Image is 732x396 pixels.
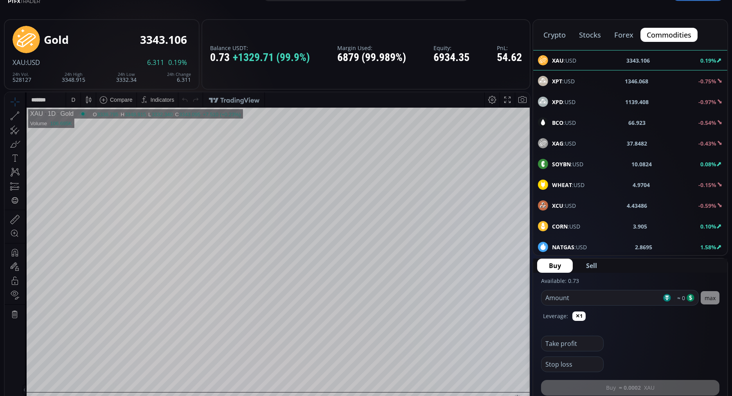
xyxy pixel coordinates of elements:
[586,261,597,270] span: Sell
[13,72,31,83] div: 528127
[28,315,34,321] div: 5y
[433,52,469,64] div: 6934.35
[337,45,406,51] label: Margin Used:
[495,311,508,326] div: Toggle Log Scale
[44,34,69,46] div: Gold
[45,28,67,34] div: 106.695K
[7,104,13,112] div: 
[497,52,522,64] div: 54.62
[574,259,609,273] button: Sell
[700,243,716,251] b: 1.58%
[698,202,716,209] b: -0.59%
[144,19,147,25] div: L
[627,202,647,210] b: 4.43486
[25,18,38,25] div: XAU
[140,34,187,46] div: 3343.106
[674,294,685,302] span: ≈ 0
[210,45,310,51] label: Balance USDT:
[552,243,574,251] b: NATGAS
[627,139,647,148] b: 37.8482
[25,28,42,34] div: Volume
[88,315,95,321] div: 1d
[635,243,652,251] b: 2.8695
[698,119,716,126] b: -0.54%
[537,28,572,42] button: crypto
[552,222,580,230] span: :USD
[498,315,505,321] div: log
[633,222,647,230] b: 3.905
[13,58,25,67] span: XAU
[116,72,137,83] div: 3332.34
[552,181,572,189] b: WHEAT
[171,19,174,25] div: C
[552,77,575,85] span: :USD
[25,58,40,67] span: :USD
[700,160,716,168] b: 0.08%
[608,28,640,42] button: forex
[497,45,522,51] label: PnL:
[625,98,649,106] b: 1139.408
[632,160,652,168] b: 10.0824
[552,243,587,251] span: :USD
[552,202,563,209] b: XCU
[698,98,716,106] b: -0.97%
[484,311,495,326] div: Toggle Percentage
[40,315,45,321] div: 1y
[552,98,576,106] span: :USD
[433,45,469,51] label: Equity:
[168,59,187,66] span: 0.19%
[62,72,85,83] div: 3348.915
[552,223,568,230] b: CORN
[210,52,310,64] div: 0.73
[552,119,563,126] b: BCO
[541,277,579,284] label: Available: 0.73
[552,119,576,127] span: :USD
[233,52,310,64] span: +1329.71 (99.9%)
[633,181,650,189] b: 4.9704
[38,18,51,25] div: 1D
[572,311,586,321] button: ✕1
[88,19,92,25] div: O
[167,72,191,83] div: 6.311
[700,223,716,230] b: 0.10%
[698,140,716,147] b: -0.43%
[146,4,170,11] div: Indicators
[67,4,70,11] div: D
[552,98,563,106] b: XPD
[75,18,82,25] div: Market open
[62,72,85,77] div: 24h High
[120,19,141,25] div: 3348.915
[13,72,31,77] div: 24h Vol.
[174,19,196,25] div: 3343.095
[537,259,573,273] button: Buy
[508,311,524,326] div: Toggle Auto Scale
[198,19,236,25] div: +7.510 (+0.23%)
[698,77,716,85] b: -0.75%
[549,261,561,270] span: Buy
[18,292,22,303] div: Hide Drawings Toolbar
[337,52,406,64] div: 6879 (99.989%)
[51,315,58,321] div: 3m
[552,181,585,189] span: :USD
[147,19,168,25] div: 3332.340
[511,315,521,321] div: auto
[51,18,69,25] div: Gold
[543,312,568,320] label: Leverage:
[552,77,562,85] b: XPT
[625,77,648,85] b: 1346.068
[105,311,117,326] div: Go to
[147,59,164,66] span: 6.311
[552,160,571,168] b: SOYBN
[552,139,576,148] span: :USD
[552,202,576,210] span: :USD
[116,19,120,25] div: H
[92,19,113,25] div: 3336.795
[64,315,71,321] div: 1m
[105,4,128,11] div: Compare
[640,28,698,42] button: commodities
[552,140,563,147] b: XAG
[433,311,477,326] button: 11:41:14 (UTC)
[698,181,716,189] b: -0.15%
[436,315,474,321] span: 11:41:14 (UTC)
[167,72,191,77] div: 24h Change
